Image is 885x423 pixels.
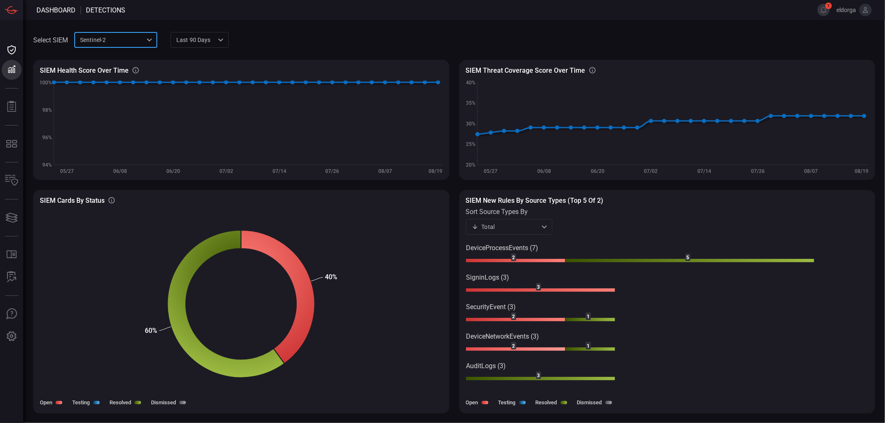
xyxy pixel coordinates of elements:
[537,284,540,290] text: 3
[2,327,22,347] button: Preferences
[72,399,90,406] label: Testing
[512,314,515,320] text: 2
[466,80,475,86] text: 40%
[537,168,551,174] text: 06/08
[40,399,52,406] label: Open
[644,168,658,174] text: 07/02
[512,343,515,349] text: 2
[80,36,144,44] p: sentinel-2
[176,36,215,44] p: Last 90 days
[466,121,475,127] text: 30%
[2,245,22,265] button: Rule Catalog
[590,168,604,174] text: 06/20
[2,60,22,80] button: Detections
[2,208,22,228] button: Cards
[2,134,22,154] button: MITRE - Detection Posture
[498,399,516,406] label: Testing
[484,168,497,174] text: 05/27
[2,171,22,191] button: Inventory
[145,327,157,334] text: 60%
[2,97,22,117] button: Reports
[466,66,585,74] h3: SIEM Threat coverage score over time
[466,208,552,216] label: sort source types by
[466,273,509,281] text: SigninLogs (3)
[40,197,105,204] h3: SIEM Cards By Status
[855,168,868,174] text: 08/19
[751,168,764,174] text: 07/26
[587,314,590,320] text: 1
[42,107,52,113] text: 98%
[537,373,540,379] text: 3
[110,399,131,406] label: Resolved
[378,168,392,174] text: 08/07
[42,162,52,168] text: 94%
[686,255,689,261] text: 5
[2,304,22,324] button: Ask Us A Question
[273,168,286,174] text: 07/14
[804,168,818,174] text: 08/07
[39,80,52,86] text: 100%
[466,100,475,106] text: 35%
[466,362,506,370] text: AuditLogs (3)
[33,36,68,44] label: Select SIEM
[697,168,711,174] text: 07/14
[825,2,832,9] span: 1
[512,255,515,261] text: 2
[833,7,856,13] span: eldorga
[472,223,539,231] div: Total
[151,399,176,406] label: Dismissed
[536,399,557,406] label: Resolved
[429,168,443,174] text: 08/19
[817,4,830,16] button: 1
[2,40,22,60] button: Dashboard
[466,244,538,252] text: DeviceProcessEvents (7)
[37,6,76,14] span: Dashboard
[577,399,602,406] label: Dismissed
[326,168,339,174] text: 07/26
[466,303,516,311] text: SecurityEvent (3)
[86,6,125,14] span: Detections
[60,168,74,174] text: 05/27
[113,168,127,174] text: 06/08
[325,273,337,281] text: 40%
[166,168,180,174] text: 06/20
[42,135,52,140] text: 96%
[466,141,475,147] text: 25%
[466,197,869,204] h3: SIEM New rules by source types (Top 5 of 2)
[40,66,129,74] h3: SIEM Health Score Over Time
[466,399,478,406] label: Open
[219,168,233,174] text: 07/02
[466,162,475,168] text: 20%
[466,332,539,340] text: DeviceNetworkEvents (3)
[2,267,22,287] button: ALERT ANALYSIS
[587,343,590,349] text: 1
